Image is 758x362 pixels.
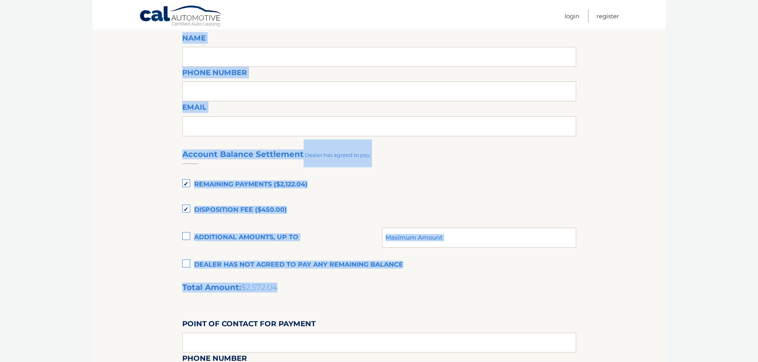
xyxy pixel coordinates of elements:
span: Dealer has agreed to pay: [305,152,371,158]
a: Cal Automotive [139,5,223,28]
h3: Account Balance Settlement [182,149,304,159]
label: Dealer has not agreed to pay any remaining balance [182,257,576,273]
label: Name [182,32,206,47]
input: Maximum Amount [382,228,576,248]
label: Point of Contact for Payment [182,318,316,333]
label: Additional amounts, up to [182,230,382,246]
label: Remaining Payments ($2,122.04) [182,177,576,193]
a: Register [596,10,619,23]
h2: Total Amount: [182,283,576,292]
label: Email [182,101,207,116]
label: Phone Number [182,67,247,81]
label: Disposition Fee ($450.00) [182,202,576,218]
span: $2,572.04 [241,283,277,292]
a: Login [565,10,579,23]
